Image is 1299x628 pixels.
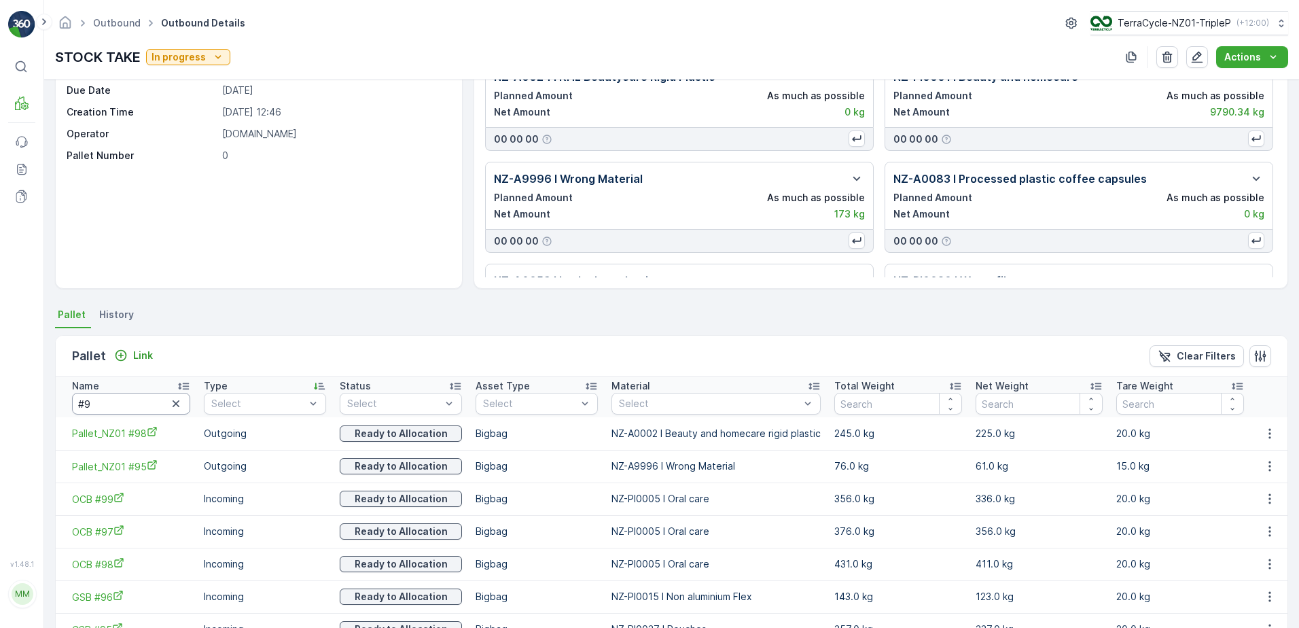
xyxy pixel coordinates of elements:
td: Bigbag [469,580,605,613]
span: v 1.48.1 [8,560,35,568]
td: 225.0 kg [969,417,1110,450]
p: Link [133,349,153,362]
p: Name [72,379,99,393]
td: NZ-A0002 I Beauty and homecare rigid plastic [605,417,828,450]
div: Help Tooltip Icon [541,134,552,145]
td: 356.0 kg [828,483,969,515]
p: Ready to Allocation [355,525,448,538]
button: MM [8,571,35,617]
p: TerraCycle-NZ01-TripleP [1118,16,1231,30]
p: Creation Time [67,105,217,119]
p: 00 00 00 [494,234,539,248]
p: Net Amount [893,207,950,221]
input: Search [72,393,190,415]
p: Planned Amount [893,191,972,205]
p: Ready to Allocation [355,427,448,440]
p: 0 [222,149,448,162]
p: 00 00 00 [494,133,539,146]
p: Due Date [67,84,217,97]
td: 15.0 kg [1109,450,1251,483]
a: Outbound [93,17,141,29]
p: Select [211,397,305,411]
p: 0 kg [844,105,865,119]
p: Select [483,397,577,411]
p: Planned Amount [893,89,972,103]
td: 20.0 kg [1109,417,1251,450]
button: Ready to Allocation [340,589,462,605]
td: NZ-PI0005 I Oral care [605,548,828,580]
p: Net Amount [494,207,550,221]
button: TerraCycle-NZ01-TripleP(+12:00) [1090,11,1288,35]
span: GSB #96 [72,590,190,604]
button: In progress [146,49,230,65]
button: Ready to Allocation [340,523,462,540]
p: Type [204,379,228,393]
p: Ready to Allocation [355,492,448,506]
div: MM [12,583,33,605]
p: As much as possible [767,89,865,103]
td: 20.0 kg [1109,548,1251,580]
a: OCB #98 [72,557,190,572]
td: 20.0 kg [1109,515,1251,548]
td: 123.0 kg [969,580,1110,613]
p: Clear Filters [1177,349,1236,363]
td: 61.0 kg [969,450,1110,483]
td: 411.0 kg [969,548,1110,580]
span: History [99,308,134,321]
p: Planned Amount [494,89,573,103]
p: [DATE] 12:46 [222,105,448,119]
a: Pallet_NZ01 #95 [72,459,190,474]
p: NZ-A0059 I Lush clear plastic [494,273,655,289]
a: Pallet_NZ01 #98 [72,426,190,440]
button: Ready to Allocation [340,491,462,507]
td: Bigbag [469,548,605,580]
p: Operator [67,127,217,141]
input: Search [1116,393,1244,415]
p: NZ-PI0020 I Water filters [893,273,1029,289]
td: 245.0 kg [828,417,969,450]
td: NZ-PI0005 I Oral care [605,483,828,515]
p: NZ-A9996 I Wrong Material [494,171,643,187]
p: Status [340,379,371,393]
p: Ready to Allocation [355,557,448,571]
span: Pallet [58,308,86,321]
td: Bigbag [469,450,605,483]
p: Ready to Allocation [355,459,448,473]
p: Pallet Number [67,149,217,162]
td: 20.0 kg [1109,580,1251,613]
p: 00 00 00 [893,234,938,248]
p: As much as possible [1167,89,1264,103]
button: Clear Filters [1150,345,1244,367]
p: Planned Amount [494,191,573,205]
p: 173 kg [834,207,865,221]
p: Net Amount [893,105,950,119]
p: Tare Weight [1116,379,1173,393]
td: Outgoing [197,417,333,450]
p: Ready to Allocation [355,590,448,604]
p: 00 00 00 [893,133,938,146]
p: [DOMAIN_NAME] [222,127,448,141]
td: 356.0 kg [969,515,1110,548]
input: Search [834,393,962,415]
p: STOCK TAKE [55,47,141,67]
a: OCB #97 [72,525,190,539]
p: Asset Type [476,379,530,393]
td: Bigbag [469,483,605,515]
td: 143.0 kg [828,580,969,613]
p: As much as possible [767,191,865,205]
span: Outbound Details [158,16,248,30]
p: Actions [1224,50,1261,64]
button: Actions [1216,46,1288,68]
button: Ready to Allocation [340,556,462,572]
p: Material [611,379,650,393]
p: As much as possible [1167,191,1264,205]
td: NZ-PI0015 I Non aluminium Flex [605,580,828,613]
a: OCB #99 [72,492,190,506]
button: Link [109,347,158,364]
td: NZ-PI0005 I Oral care [605,515,828,548]
div: Help Tooltip Icon [941,236,952,247]
div: Help Tooltip Icon [941,134,952,145]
